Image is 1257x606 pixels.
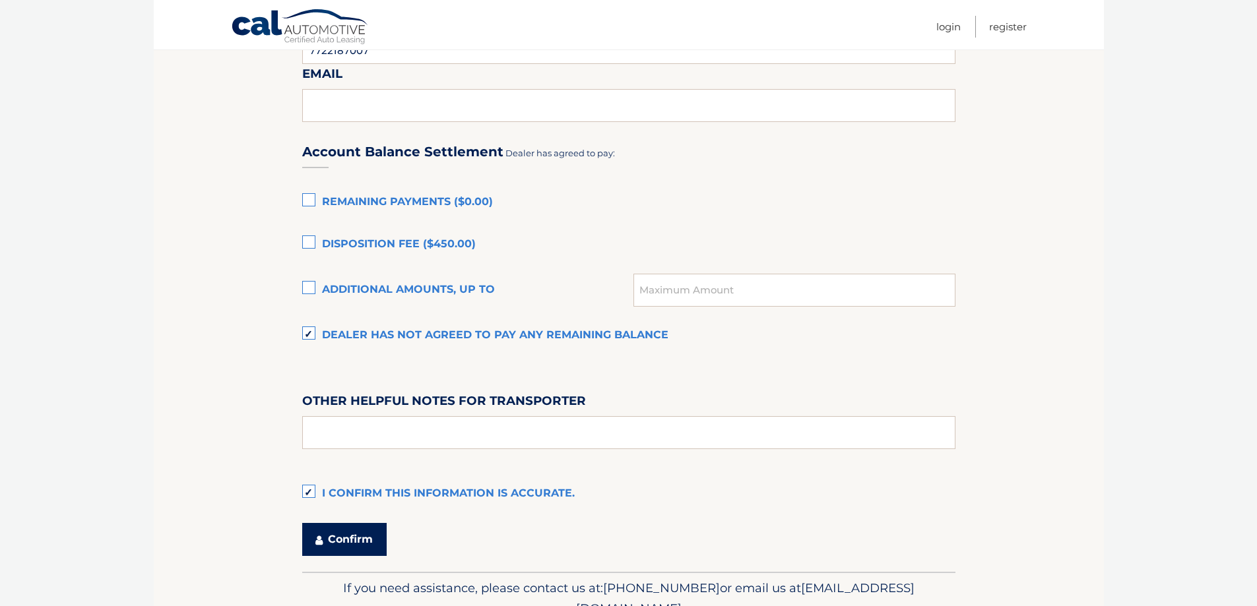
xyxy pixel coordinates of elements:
[302,481,955,507] label: I confirm this information is accurate.
[302,322,955,349] label: Dealer has not agreed to pay any remaining balance
[302,189,955,216] label: Remaining Payments ($0.00)
[633,274,955,307] input: Maximum Amount
[302,144,503,160] h3: Account Balance Settlement
[302,277,634,303] label: Additional amounts, up to
[989,16,1027,38] a: Register
[231,9,370,47] a: Cal Automotive
[505,148,615,158] span: Dealer has agreed to pay:
[936,16,961,38] a: Login
[603,580,720,595] span: [PHONE_NUMBER]
[302,231,955,258] label: Disposition Fee ($450.00)
[302,64,342,88] label: Email
[302,391,586,415] label: Other helpful notes for transporter
[302,523,387,556] button: Confirm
